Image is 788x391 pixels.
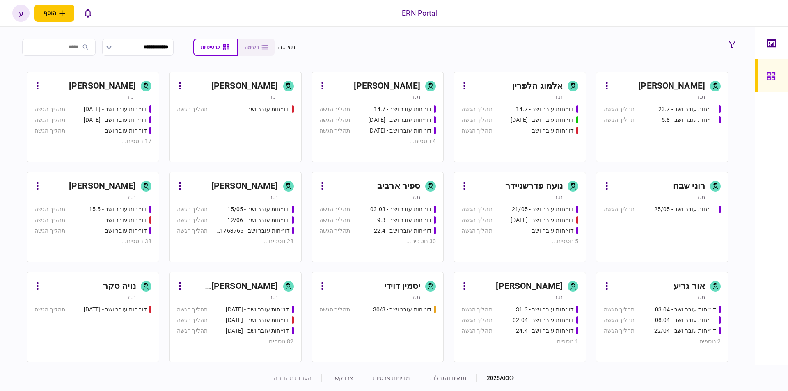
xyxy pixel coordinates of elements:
[461,337,578,346] div: 1 נוספים ...
[103,280,136,293] div: נויה סקר
[270,193,278,201] div: ת.ז
[270,293,278,301] div: ת.ז
[34,205,65,214] div: תהליך הגשה
[105,126,147,135] div: דו״חות עובר ושב
[673,280,705,293] div: אור גריע
[413,293,420,301] div: ת.ז
[201,44,220,50] span: כרטיסיות
[169,272,302,362] a: [PERSON_NAME] [PERSON_NAME]ת.זדו״חות עובר ושב - 19/03/2025תהליך הגשהדו״חות עובר ושב - 19.3.25תהלי...
[319,105,350,114] div: תהליך הגשה
[604,105,635,114] div: תהליך הגשה
[69,80,136,93] div: [PERSON_NAME]
[370,205,431,214] div: דו״חות עובר ושב - 03.03
[658,105,716,114] div: דו״חות עובר ושב - 23.7
[34,105,65,114] div: תהליך הגשה
[461,105,492,114] div: תהליך הגשה
[34,137,151,146] div: 17 נוספים ...
[461,216,492,224] div: תהליך הגשה
[402,8,437,18] div: ERN Portal
[604,327,635,335] div: תהליך הגשה
[638,80,705,93] div: [PERSON_NAME]
[177,337,294,346] div: 82 נוספים ...
[177,327,208,335] div: תהליך הגשה
[169,172,302,262] a: [PERSON_NAME]ת.זדו״חות עובר ושב - 15/05תהליך הגשהדו״חות עובר ושב - 12/06תהליך הגשהדו״חות עובר ושב...
[673,180,705,193] div: רוני שבח
[312,172,444,262] a: ספיר ארביבת.זדו״חות עובר ושב - 03.03תהליך הגשהדו״חות עובר ושב - 9.3תהליך הגשהדו״חות עובר ושב - 22...
[655,316,716,325] div: דו״חות עובר ושב - 08.04
[461,126,492,135] div: תהליך הגשה
[319,116,350,124] div: תהליך הגשה
[84,105,147,114] div: דו״חות עובר ושב - 25.06.25
[27,172,159,262] a: [PERSON_NAME]ת.זדו״חות עובר ושב - 15.5תהליך הגשהדו״חות עובר ושבתהליך הגשהדו״חות עובר ושבתהליך הגש...
[34,305,65,314] div: תהליך הגשה
[368,116,431,124] div: דו״חות עובר ושב - 23.7.25
[34,216,65,224] div: תהליך הגשה
[512,205,574,214] div: דו״חות עובר ושב - 21/05
[413,93,420,101] div: ת.ז
[105,216,147,224] div: דו״חות עובר ושב
[319,237,436,246] div: 30 נוספים ...
[177,316,208,325] div: תהליך הגשה
[516,327,574,335] div: דו״חות עובר ושב - 24.4
[319,226,350,235] div: תהליך הגשה
[177,205,208,214] div: תהליך הגשה
[84,305,147,314] div: דו״חות עובר ושב - 19.03.2025
[226,327,289,335] div: דו״חות עובר ושב - 19.3.25
[319,205,350,214] div: תהליך הגשה
[216,226,289,235] div: דו״חות עובר ושב - 511763765 18/06
[186,280,278,293] div: [PERSON_NAME] [PERSON_NAME]
[128,193,135,201] div: ת.ז
[332,375,353,381] a: צרו קשר
[27,72,159,162] a: [PERSON_NAME]ת.זדו״חות עובר ושב - 25.06.25תהליך הגשהדו״חות עובר ושב - 26.06.25תהליך הגשהדו״חות עו...
[211,80,278,93] div: [PERSON_NAME]
[169,72,302,162] a: [PERSON_NAME]ת.זדו״חות עובר ושבתהליך הגשה
[27,272,159,362] a: נויה סקרת.זדו״חות עובר ושב - 19.03.2025תהליך הגשה
[274,375,312,381] a: הערות מהדורה
[496,280,563,293] div: [PERSON_NAME]
[476,374,514,382] div: © 2025 AIO
[12,5,30,22] div: ע
[278,42,295,52] div: תצוגה
[516,105,574,114] div: דו״חות עובר ושב - 14.7
[513,316,574,325] div: דו״חות עובר ושב - 02.04
[505,180,563,193] div: נועה פדרשניידר
[604,316,635,325] div: תהליך הגשה
[654,205,716,214] div: דו״חות עובר ושב - 25/05
[532,126,574,135] div: דו״חות עובר ושב
[177,237,294,246] div: 28 נוספים ...
[312,72,444,162] a: [PERSON_NAME]ת.זדו״חות עובר ושב - 14.7תהליך הגשהדו״חות עובר ושב - 23.7.25תהליך הגשהדו״חות עובר וש...
[454,72,586,162] a: אלמוג הלפריןת.זדו״חות עובר ושב - 14.7תהליך הגשהדו״חות עובר ושב - 15.07.25תהליך הגשהדו״חות עובר וש...
[555,93,563,101] div: ת.ז
[312,272,444,362] a: יסמין דוידית.זדו״חות עובר ושב - 30/3תהליך הגשה
[511,116,574,124] div: דו״חות עובר ושב - 15.07.25
[461,237,578,246] div: 5 נוספים ...
[374,105,432,114] div: דו״חות עובר ושב - 14.7
[319,126,350,135] div: תהליך הגשה
[532,226,574,235] div: דו״חות עובר ושב
[319,305,350,314] div: תהליך הגשה
[227,216,289,224] div: דו״חות עובר ושב - 12/06
[105,226,147,235] div: דו״חות עובר ושב
[604,337,721,346] div: 2 נוספים ...
[654,327,716,335] div: דו״חות עובר ושב - 22/04
[555,293,563,301] div: ת.ז
[79,5,96,22] button: פתח רשימת התראות
[354,80,421,93] div: [PERSON_NAME]
[698,193,705,201] div: ת.ז
[413,193,420,201] div: ת.ז
[34,126,65,135] div: תהליך הגשה
[245,44,259,50] span: רשימה
[461,205,492,214] div: תהליך הגשה
[698,93,705,101] div: ת.ז
[555,193,563,201] div: ת.ז
[270,93,278,101] div: ת.ז
[512,80,563,93] div: אלמוג הלפרין
[319,216,350,224] div: תהליך הגשה
[461,226,492,235] div: תהליך הגשה
[516,305,574,314] div: דו״חות עובר ושב - 31.3
[211,180,278,193] div: [PERSON_NAME]
[84,116,147,124] div: דו״חות עובר ושב - 26.06.25
[177,216,208,224] div: תהליך הגשה
[89,205,147,214] div: דו״חות עובר ושב - 15.5
[461,327,492,335] div: תהליך הגשה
